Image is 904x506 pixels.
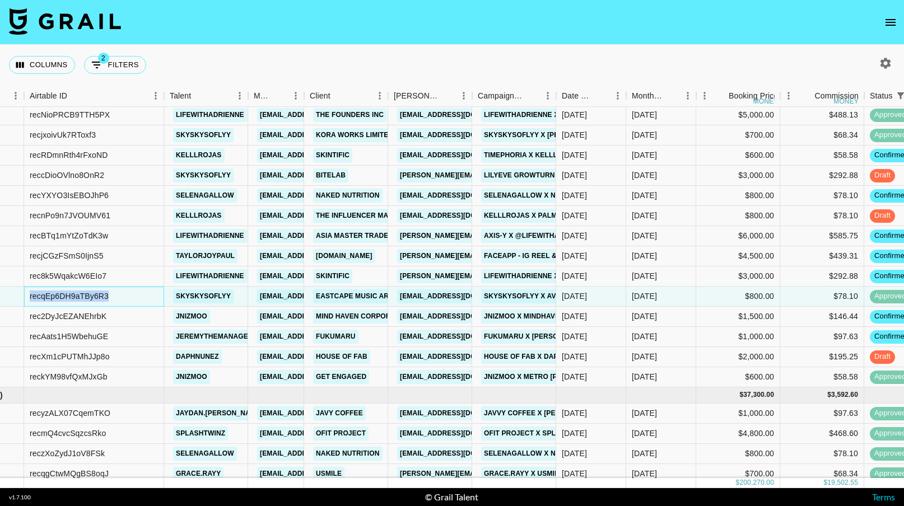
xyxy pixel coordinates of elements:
div: recRDmnRth4rFxoND [30,149,108,161]
button: Select columns [9,56,75,74]
a: Grace.rayy X Usmile [481,467,566,481]
a: jeremythemanager [173,330,256,344]
div: Manager [254,85,272,107]
span: 2 [98,53,109,64]
a: [EMAIL_ADDRESS][DOMAIN_NAME] [257,229,383,243]
div: $3,000.00 [696,266,780,287]
button: Menu [287,87,304,104]
a: Ofit Project x Splashtwinz [481,427,595,441]
div: 9/15/2025 [562,351,587,362]
div: $58.58 [780,367,864,387]
div: $68.34 [780,464,864,484]
a: [PERSON_NAME][EMAIL_ADDRESS][PERSON_NAME][DOMAIN_NAME] [397,168,637,182]
button: Menu [231,87,248,104]
div: reckYM98vfQxMJxGb [30,371,108,382]
a: SKINTIFIC [313,148,352,162]
div: $146.44 [780,307,864,327]
a: Get Engaged [313,370,369,384]
div: Status [870,85,893,107]
a: [EMAIL_ADDRESS][DOMAIN_NAME] [257,310,383,324]
button: Menu [7,87,24,104]
a: EASTCAPE MUSIC ART PRODUCTION L.L.C [313,289,463,303]
div: 200,270.00 [739,478,774,488]
div: $800.00 [696,186,780,206]
a: jnizmoo [173,310,210,324]
a: jnizmoo [173,370,210,384]
a: SKINTIFIC [313,269,352,283]
a: House of Fab [313,350,370,364]
a: [EMAIL_ADDRESS][DOMAIN_NAME] [257,108,383,122]
a: [EMAIL_ADDRESS][DOMAIN_NAME] [257,370,383,384]
a: skyskysoflyy [173,128,234,142]
div: $1,000.00 [696,404,780,424]
div: $2,000.00 [696,347,780,367]
a: Mind Haven Corporation [313,310,414,324]
a: [DOMAIN_NAME] [313,249,375,263]
a: [EMAIL_ADDRESS][DOMAIN_NAME] [397,330,523,344]
div: 7/18/2025 [562,407,587,419]
img: Grail Talent [9,8,121,35]
button: Menu [147,87,164,104]
a: [EMAIL_ADDRESS][DOMAIN_NAME] [257,128,383,142]
div: $78.10 [780,287,864,307]
div: recjCGzFSmS0IjnS5 [30,250,104,261]
div: $800.00 [696,287,780,307]
div: recnPo9n7JVOUMV61 [30,210,110,221]
div: 8/26/2025 [562,170,587,181]
div: 37,300.00 [743,390,774,400]
a: Faceapp - IG reel & Stories [481,249,591,263]
div: Airtable ID [24,85,164,107]
div: $4,500.00 [696,246,780,266]
div: Sep '25 [632,311,657,322]
div: rec2DyJcEZANEhrbK [30,311,106,322]
button: Sort [664,88,679,104]
div: [PERSON_NAME] [394,85,440,107]
div: reczXoZydJ1oV8FSk [30,448,105,459]
a: [EMAIL_ADDRESS][DOMAIN_NAME] [397,148,523,162]
a: [EMAIL_ADDRESS][DOMAIN_NAME] [257,427,383,441]
a: daphnunez [173,350,222,364]
div: 7/3/2025 [562,468,587,479]
div: Aug '25 [632,448,657,459]
a: skyskysoflyy [173,168,234,182]
div: $488.13 [780,105,864,125]
a: KORA WORKS LIMITED [313,128,396,142]
a: fukumaru [313,330,358,344]
div: 9/11/2025 [562,311,587,322]
a: taylorjoypaul [173,249,237,263]
div: money [753,98,779,105]
div: 19,502.55 [827,478,858,488]
button: Sort [330,88,346,104]
a: Ofit Project [313,427,369,441]
a: [EMAIL_ADDRESS][DOMAIN_NAME] [257,330,383,344]
a: [EMAIL_ADDRESS][DOMAIN_NAME] [257,350,383,364]
div: $ [736,478,740,488]
a: kelllrojas [173,148,225,162]
div: $468.60 [780,424,864,444]
div: recAats1H5WbehuGE [30,331,108,342]
button: Sort [594,88,609,104]
div: Talent [164,85,248,107]
a: [PERSON_NAME][EMAIL_ADDRESS][DOMAIN_NAME] [397,467,580,481]
a: jaydan.[PERSON_NAME] [173,406,265,420]
div: $78.10 [780,206,864,226]
div: $4,800.00 [696,424,780,444]
button: Sort [67,88,83,104]
div: Client [304,85,388,107]
div: Client [310,85,330,107]
button: open drawer [879,11,902,34]
a: [EMAIL_ADDRESS][DOMAIN_NAME] [397,406,523,420]
button: Show filters [84,56,146,74]
div: recNioPRCB9TTH5PX [30,109,110,120]
div: $600.00 [696,367,780,387]
div: 6/13/2025 [562,448,587,459]
div: 3,592.60 [831,390,858,400]
a: skyskysoflyy x [PERSON_NAME] - just two girls [481,128,672,142]
div: 7/22/2025 [562,428,587,439]
div: 7/28/2025 [562,109,587,120]
a: Terms [872,491,895,502]
div: reccDioOVlno8OnR2 [30,170,104,181]
div: v 1.7.100 [9,494,31,501]
div: $ [739,390,743,400]
a: Fukumaru x [PERSON_NAME] [481,330,592,344]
